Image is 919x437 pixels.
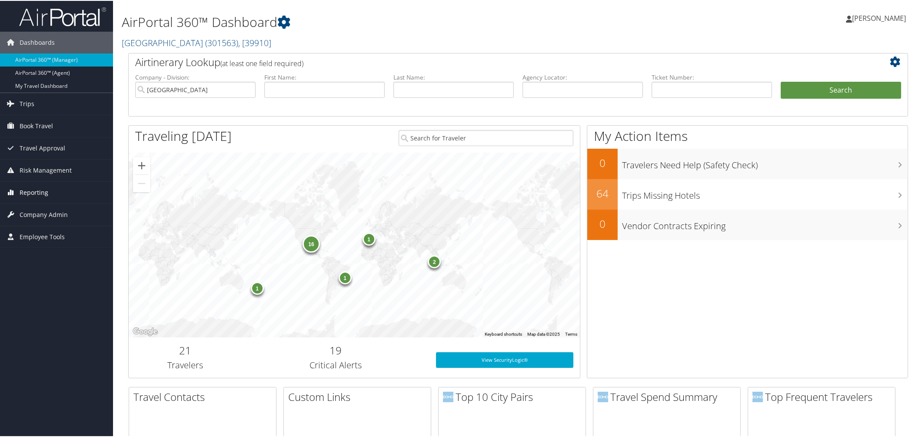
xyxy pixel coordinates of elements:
span: Map data ©2025 [527,331,560,336]
span: Reporting [20,181,48,203]
a: Open this area in Google Maps (opens a new window) [131,325,160,337]
span: ( 301563 ) [205,36,238,48]
a: 0Vendor Contracts Expiring [587,209,908,239]
h2: Custom Links [288,389,431,404]
label: Company - Division: [135,72,256,81]
h3: Trips Missing Hotels [622,184,908,201]
img: Google [131,325,160,337]
h2: Airtinerary Lookup [135,54,836,69]
a: 0Travelers Need Help (Safety Check) [587,148,908,178]
label: Ticket Number: [652,72,772,81]
h2: Travel Contacts [133,389,276,404]
span: Company Admin [20,203,68,225]
input: Search for Traveler [399,129,574,145]
h1: Traveling [DATE] [135,126,232,144]
a: [PERSON_NAME] [846,4,915,30]
h3: Critical Alerts [248,358,423,370]
span: Employee Tools [20,225,65,247]
h2: Top 10 City Pairs [443,389,586,404]
div: 1 [251,280,264,294]
h1: AirPortal 360™ Dashboard [122,12,650,30]
h1: My Action Items [587,126,908,144]
label: Agency Locator: [523,72,643,81]
h2: 64 [587,185,618,200]
img: airportal-logo.png [19,6,106,26]
img: domo-logo.png [598,391,608,401]
h2: 19 [248,342,423,357]
label: Last Name: [393,72,514,81]
div: 1 [363,232,376,245]
h2: 0 [587,216,618,230]
img: domo-logo.png [443,391,453,401]
label: First Name: [264,72,385,81]
h2: Travel Spend Summary [598,389,740,404]
button: Zoom out [133,174,150,191]
span: Travel Approval [20,137,65,158]
a: Terms (opens in new tab) [565,331,577,336]
div: 1 [339,270,352,284]
h2: 0 [587,155,618,170]
img: domo-logo.png [753,391,763,401]
h2: Top Frequent Travelers [753,389,895,404]
span: (at least one field required) [220,58,303,67]
span: [PERSON_NAME] [852,13,906,22]
button: Keyboard shortcuts [485,330,522,337]
button: Zoom in [133,156,150,173]
a: 64Trips Missing Hotels [587,178,908,209]
a: View SecurityLogic® [436,351,573,367]
a: [GEOGRAPHIC_DATA] [122,36,271,48]
span: Risk Management [20,159,72,180]
h3: Vendor Contracts Expiring [622,215,908,231]
span: Dashboards [20,31,55,53]
div: 2 [428,254,441,267]
span: Book Travel [20,114,53,136]
h3: Travelers [135,358,235,370]
span: Trips [20,92,34,114]
div: 16 [303,234,320,251]
button: Search [781,81,901,98]
span: , [ 39910 ] [238,36,271,48]
h2: 21 [135,342,235,357]
h3: Travelers Need Help (Safety Check) [622,154,908,170]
